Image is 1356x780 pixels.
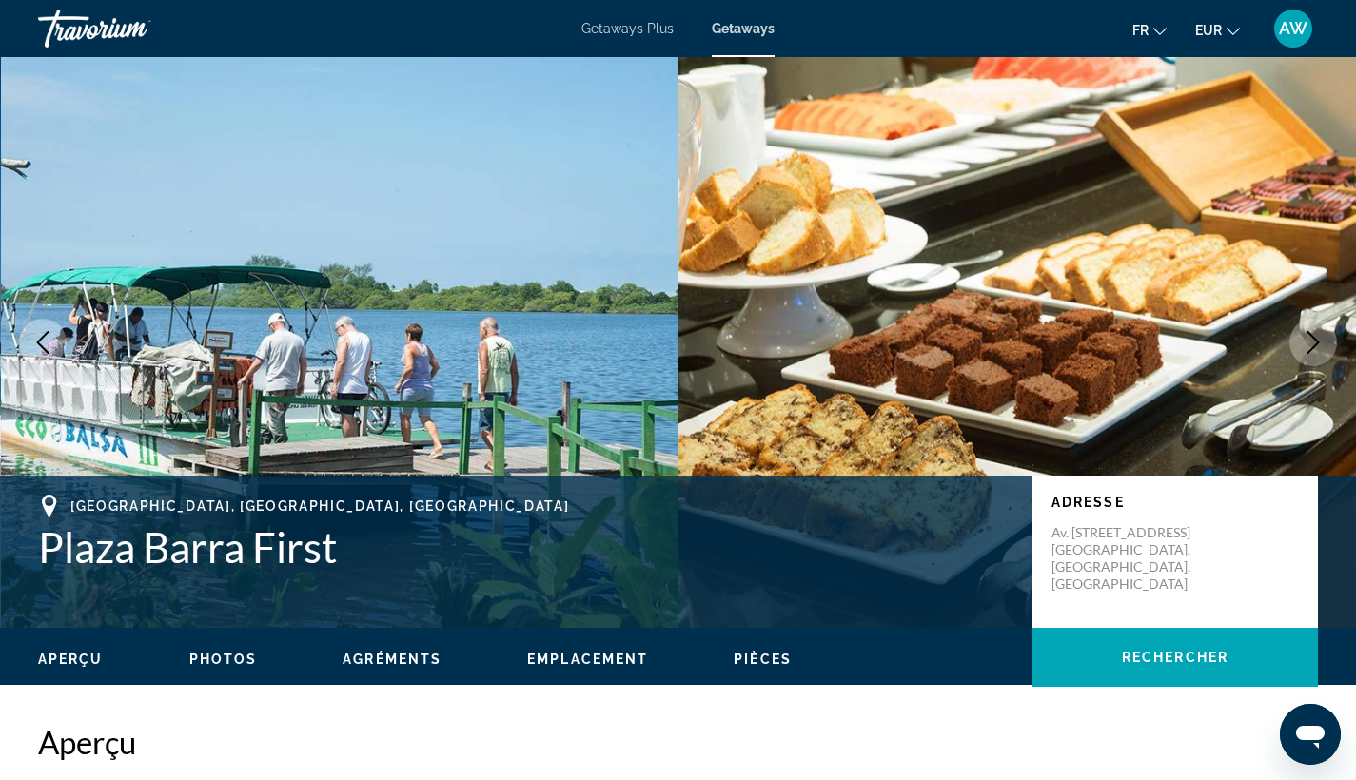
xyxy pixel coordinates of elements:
[38,651,104,668] button: Aperçu
[581,21,674,36] a: Getaways Plus
[712,21,775,36] a: Getaways
[1195,16,1240,44] button: Change currency
[527,651,648,668] button: Emplacement
[38,4,228,53] a: Travorium
[38,652,104,667] span: Aperçu
[1280,704,1341,765] iframe: Bouton de lancement de la fenêtre de messagerie
[527,652,648,667] span: Emplacement
[1268,9,1318,49] button: User Menu
[343,651,442,668] button: Agréments
[1122,650,1228,665] span: Rechercher
[38,723,1318,761] h2: Aperçu
[1051,524,1204,593] p: Av. [STREET_ADDRESS] [GEOGRAPHIC_DATA], [GEOGRAPHIC_DATA], [GEOGRAPHIC_DATA]
[734,652,792,667] span: Pièces
[70,498,569,514] span: [GEOGRAPHIC_DATA], [GEOGRAPHIC_DATA], [GEOGRAPHIC_DATA]
[189,651,258,668] button: Photos
[38,522,1013,572] h1: Plaza Barra First
[189,652,258,667] span: Photos
[1132,23,1149,38] span: fr
[343,652,442,667] span: Agréments
[734,651,792,668] button: Pièces
[1032,628,1318,687] button: Rechercher
[1195,23,1222,38] span: EUR
[1279,19,1307,38] span: AW
[19,319,67,366] button: Previous image
[1132,16,1167,44] button: Change language
[1051,495,1299,510] p: Adresse
[1289,319,1337,366] button: Next image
